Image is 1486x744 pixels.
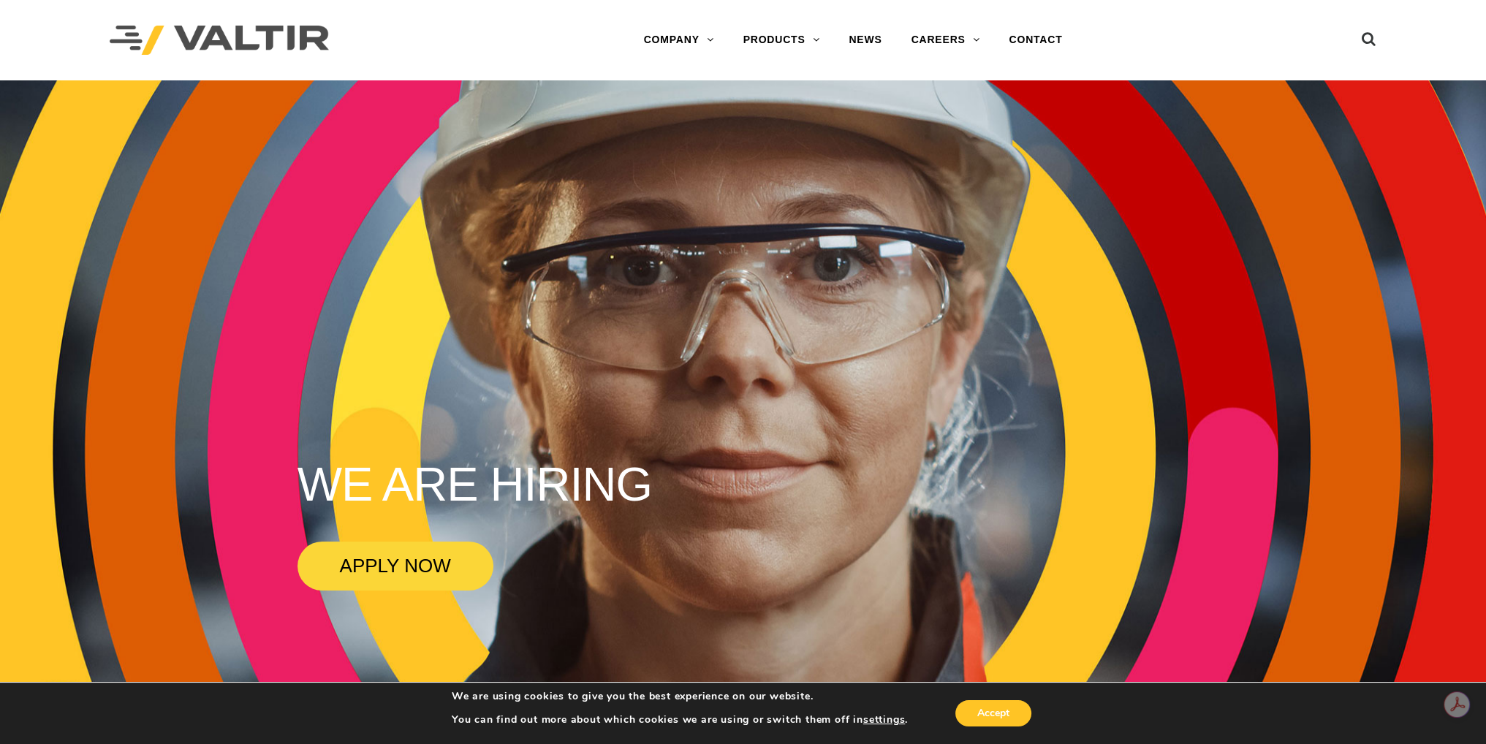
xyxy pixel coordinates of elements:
a: PRODUCTS [729,26,835,55]
a: COMPANY [629,26,729,55]
button: settings [863,713,905,726]
a: CAREERS [897,26,995,55]
img: Valtir [110,26,329,56]
rs-layer: WE ARE HIRING [297,459,652,510]
p: We are using cookies to give you the best experience on our website. [452,690,908,703]
p: You can find out more about which cookies we are using or switch them off in . [452,713,908,726]
button: Accept [955,700,1031,726]
a: APPLY NOW [297,542,493,591]
a: NEWS [834,26,896,55]
a: CONTACT [994,26,1077,55]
